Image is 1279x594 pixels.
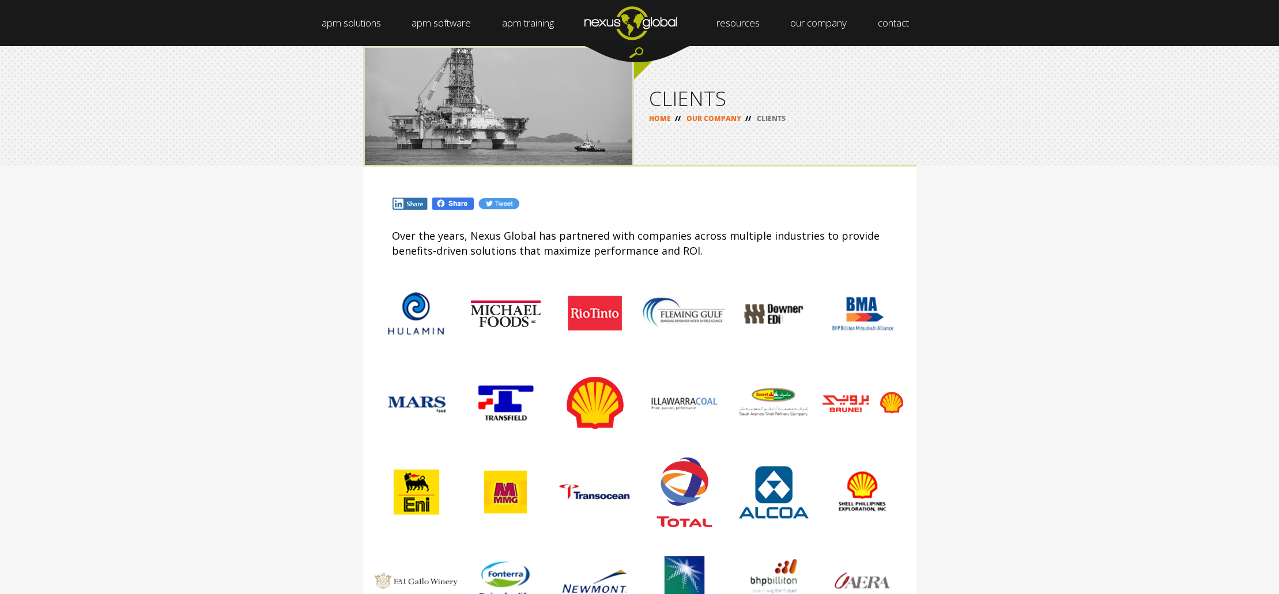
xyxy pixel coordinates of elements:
[375,272,458,355] img: hulamin
[686,113,741,123] a: OUR COMPANY
[464,361,548,445] img: transfield
[643,361,726,445] img: illawarra_coal
[553,451,637,534] img: transocean
[643,451,726,534] img: client_logos_total
[464,451,548,534] img: mmg
[732,272,816,355] img: downer_edi
[553,272,637,355] img: riotinto
[649,88,901,108] h1: CLIENTS
[821,361,905,445] img: bsp_logo_hd
[431,196,475,211] img: Fb.png
[649,113,671,123] a: HOME
[643,272,726,355] img: fleming_gulf1
[392,228,888,258] p: Over the years, Nexus Global has partnered with companies across multiple industries to provide b...
[375,451,458,534] img: eni
[732,361,816,445] img: sasref
[732,451,816,534] img: client_logos_alcoa
[478,197,519,210] img: Tw.jpg
[464,272,548,355] img: client_logos_michael_foods
[741,113,755,123] span: //
[392,197,429,210] img: In.jpg
[821,272,905,355] img: bhpbilliton_mitsubushi_alliance
[375,361,458,445] img: mars_food
[671,113,685,123] span: //
[553,361,637,445] img: client_logos_shell
[821,451,905,534] img: shell_phillipines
